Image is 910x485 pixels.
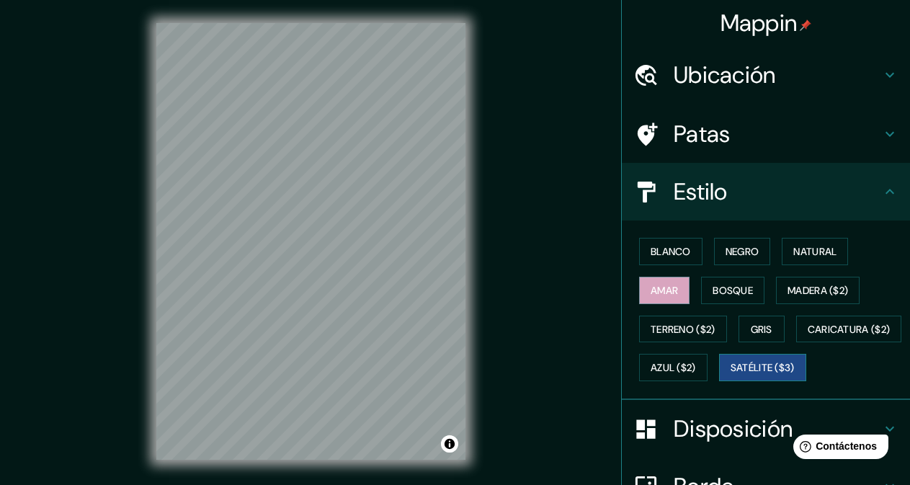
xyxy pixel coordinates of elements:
button: Negro [714,238,771,265]
button: Terreno ($2) [639,316,727,343]
button: Activar o desactivar atribución [441,435,458,453]
font: Caricatura ($2) [808,323,891,336]
button: Blanco [639,238,702,265]
font: Ubicación [674,60,776,90]
font: Patas [674,119,731,149]
div: Ubicación [622,46,910,104]
font: Satélite ($3) [731,362,795,375]
button: Satélite ($3) [719,354,806,381]
font: Blanco [651,245,691,258]
canvas: Mapa [156,23,465,460]
div: Patas [622,105,910,163]
font: Disposición [674,414,793,444]
font: Amar [651,284,678,297]
font: Azul ($2) [651,362,696,375]
iframe: Lanzador de widgets de ayuda [782,429,894,469]
div: Estilo [622,163,910,221]
font: Natural [793,245,837,258]
button: Azul ($2) [639,354,708,381]
font: Negro [726,245,759,258]
button: Madera ($2) [776,277,860,304]
div: Disposición [622,400,910,458]
font: Madera ($2) [788,284,848,297]
button: Caricatura ($2) [796,316,902,343]
font: Gris [751,323,772,336]
font: Bosque [713,284,753,297]
button: Amar [639,277,690,304]
button: Natural [782,238,848,265]
font: Terreno ($2) [651,323,715,336]
img: pin-icon.png [800,19,811,31]
button: Gris [739,316,785,343]
font: Mappin [721,8,798,38]
font: Estilo [674,177,728,207]
button: Bosque [701,277,764,304]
